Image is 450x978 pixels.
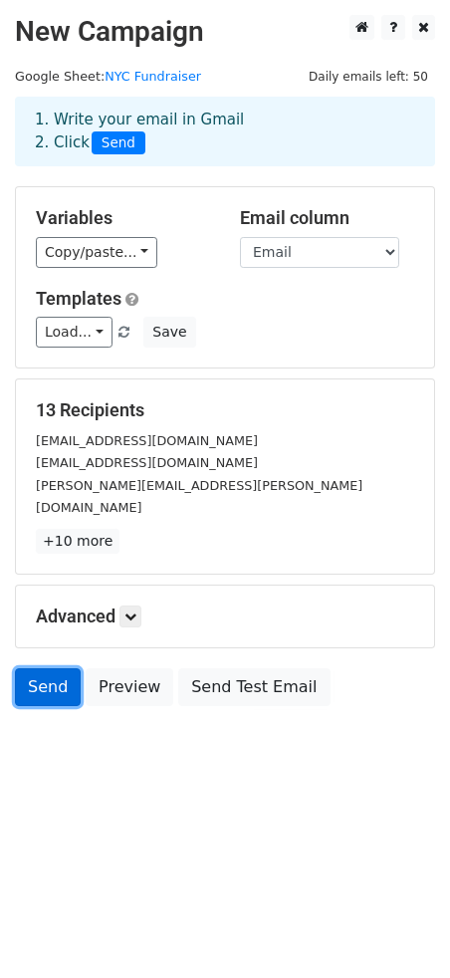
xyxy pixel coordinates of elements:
[350,882,450,978] iframe: Chat Widget
[143,317,195,348] button: Save
[20,109,430,154] div: 1. Write your email in Gmail 2. Click
[36,317,112,348] a: Load...
[36,399,414,421] h5: 13 Recipients
[36,529,119,554] a: +10 more
[92,131,145,155] span: Send
[178,668,330,706] a: Send Test Email
[15,69,201,84] small: Google Sheet:
[36,433,258,448] small: [EMAIL_ADDRESS][DOMAIN_NAME]
[36,606,414,627] h5: Advanced
[240,207,414,229] h5: Email column
[86,668,173,706] a: Preview
[36,478,362,516] small: [PERSON_NAME][EMAIL_ADDRESS][PERSON_NAME][DOMAIN_NAME]
[36,207,210,229] h5: Variables
[36,237,157,268] a: Copy/paste...
[105,69,201,84] a: NYC Fundraiser
[36,455,258,470] small: [EMAIL_ADDRESS][DOMAIN_NAME]
[15,15,435,49] h2: New Campaign
[36,288,121,309] a: Templates
[302,69,435,84] a: Daily emails left: 50
[302,66,435,88] span: Daily emails left: 50
[15,668,81,706] a: Send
